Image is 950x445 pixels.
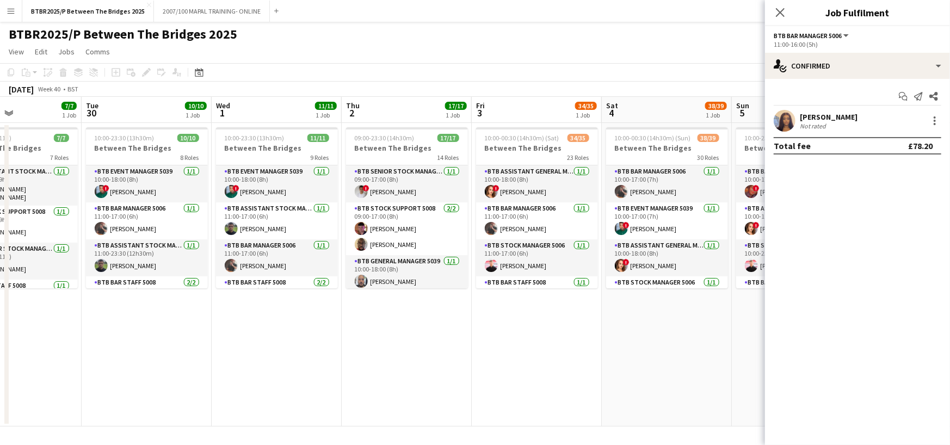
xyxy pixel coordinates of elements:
[216,202,338,239] app-card-role: BTB Assistant Stock Manager 50061/111:00-17:00 (6h)[PERSON_NAME]
[736,202,858,239] app-card-role: BTB Assistant General Manager 50061/110:00-18:00 (8h)![PERSON_NAME]
[606,276,728,313] app-card-role: BTB Stock Manager 50061/110:00-18:00 (8h)
[476,239,598,276] app-card-role: BTB Stock Manager 50061/111:00-17:00 (6h)[PERSON_NAME]
[54,45,79,59] a: Jobs
[567,153,589,162] span: 23 Roles
[67,85,78,93] div: BST
[9,84,34,95] div: [DATE]
[735,107,749,119] span: 5
[736,101,749,110] span: Sun
[476,202,598,239] app-card-role: BTB Bar Manager 50061/111:00-17:00 (6h)[PERSON_NAME]
[736,127,858,288] app-job-card: 10:00-23:30 (13h30m)13/13Between The Bridges9 RolesBTB Bar Manager 50061/110:00-17:00 (7h)![PERSO...
[86,143,208,153] h3: Between The Bridges
[30,45,52,59] a: Edit
[698,134,719,142] span: 38/39
[765,5,950,20] h3: Job Fulfilment
[606,101,618,110] span: Sat
[81,45,114,59] a: Comms
[476,127,598,288] app-job-card: 10:00-00:30 (14h30m) (Sat)34/35Between The Bridges23 RolesBTB Assistant General Manager 50061/110...
[95,134,155,142] span: 10:00-23:30 (13h30m)
[355,134,415,142] span: 09:00-23:30 (14h30m)
[181,153,199,162] span: 8 Roles
[753,185,760,191] span: !
[216,143,338,153] h3: Between The Bridges
[9,47,24,57] span: View
[216,165,338,202] app-card-role: BTB Event Manager 50391/110:00-18:00 (8h)![PERSON_NAME]
[476,165,598,202] app-card-role: BTB Assistant General Manager 50061/110:00-18:00 (8h)![PERSON_NAME]
[346,143,468,153] h3: Between The Bridges
[346,202,468,255] app-card-role: BTB Stock support 50082/209:00-17:00 (8h)[PERSON_NAME][PERSON_NAME]
[363,185,369,191] span: !
[476,276,598,313] app-card-role: BTB Bar Staff 50081/111:30-16:30 (5h)
[315,102,337,110] span: 11/11
[476,101,485,110] span: Fri
[606,143,728,153] h3: Between The Bridges
[84,107,98,119] span: 30
[705,102,727,110] span: 38/39
[216,101,230,110] span: Wed
[36,85,63,93] span: Week 40
[476,143,598,153] h3: Between The Bridges
[216,239,338,276] app-card-role: BTB Bar Manager 50061/111:00-17:00 (6h)[PERSON_NAME]
[446,111,466,119] div: 1 Job
[216,276,338,332] app-card-role: BTB Bar Staff 50082/211:30-17:30 (6h)
[225,134,285,142] span: 10:00-23:30 (13h30m)
[346,101,360,110] span: Thu
[606,202,728,239] app-card-role: BTB Event Manager 50391/110:00-17:00 (7h)![PERSON_NAME]
[623,259,630,265] span: !
[736,239,858,276] app-card-role: BTB Stock Manager 50061/110:00-23:30 (13h30m)[PERSON_NAME]
[4,45,28,59] a: View
[86,127,208,288] app-job-card: 10:00-23:30 (13h30m)10/10Between The Bridges8 RolesBTB Event Manager 50391/110:00-18:00 (8h)![PER...
[774,40,941,48] div: 11:00-16:00 (5h)
[606,127,728,288] app-job-card: 10:00-00:30 (14h30m) (Sun)38/39Between The Bridges30 RolesBTB Bar Manager 50061/110:00-17:00 (7h)...
[154,1,270,22] button: 2007/100 MAPAL TRAINING- ONLINE
[615,134,691,142] span: 10:00-00:30 (14h30m) (Sun)
[86,202,208,239] app-card-role: BTB Bar Manager 50061/111:00-17:00 (6h)[PERSON_NAME]
[216,127,338,288] app-job-card: 10:00-23:30 (13h30m)11/11Between The Bridges9 RolesBTB Event Manager 50391/110:00-18:00 (8h)![PER...
[706,111,726,119] div: 1 Job
[85,47,110,57] span: Comms
[186,111,206,119] div: 1 Job
[575,102,597,110] span: 34/35
[800,112,858,122] div: [PERSON_NAME]
[698,153,719,162] span: 30 Roles
[445,102,467,110] span: 17/17
[485,134,559,142] span: 10:00-00:30 (14h30m) (Sat)
[58,47,75,57] span: Jobs
[22,1,154,22] button: BTBR2025/P Between The Bridges 2025
[86,101,98,110] span: Tue
[606,239,728,276] app-card-role: BTB Assistant General Manager 50061/110:00-18:00 (8h)![PERSON_NAME]
[214,107,230,119] span: 1
[346,127,468,288] app-job-card: 09:00-23:30 (14h30m)17/17Between The Bridges14 RolesBTB Senior Stock Manager 50061/109:00-17:00 (...
[765,53,950,79] div: Confirmed
[344,107,360,119] span: 2
[736,276,858,361] app-card-role: BTB Bar Staff 50084/410:30-17:30 (7h)
[606,165,728,202] app-card-role: BTB Bar Manager 50061/110:00-17:00 (7h)[PERSON_NAME]
[437,153,459,162] span: 14 Roles
[493,185,499,191] span: !
[908,140,933,151] div: £78.20
[623,222,630,228] span: !
[474,107,485,119] span: 3
[35,47,47,57] span: Edit
[103,185,109,191] span: !
[177,134,199,142] span: 10/10
[233,185,239,191] span: !
[774,140,811,151] div: Total fee
[51,153,69,162] span: 7 Roles
[576,111,596,119] div: 1 Job
[800,122,828,130] div: Not rated
[774,32,842,40] span: BTB Bar Manager 5006
[736,165,858,202] app-card-role: BTB Bar Manager 50061/110:00-17:00 (7h)![PERSON_NAME]
[604,107,618,119] span: 4
[62,111,76,119] div: 1 Job
[745,134,805,142] span: 10:00-23:30 (13h30m)
[346,255,468,292] app-card-role: BTB General Manager 50391/110:00-18:00 (8h)[PERSON_NAME]
[54,134,69,142] span: 7/7
[61,102,77,110] span: 7/7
